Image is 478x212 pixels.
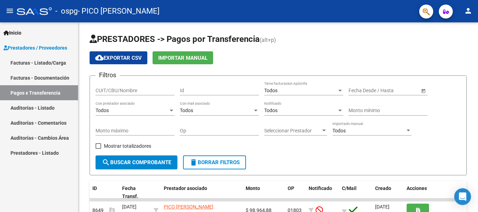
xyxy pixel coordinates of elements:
[95,55,142,61] span: Exportar CSV
[288,185,294,191] span: OP
[420,87,427,94] button: Open calendar
[161,181,243,204] datatable-header-cell: Prestador asociado
[372,181,404,204] datatable-header-cell: Creado
[3,44,67,52] span: Prestadores / Proveedores
[183,155,246,169] button: Borrar Filtros
[96,155,177,169] button: Buscar Comprobante
[164,185,207,191] span: Prestador asociado
[158,55,208,61] span: Importar Manual
[309,185,332,191] span: Notificado
[153,51,213,64] button: Importar Manual
[264,128,321,134] span: Seleccionar Prestador
[189,159,240,166] span: Borrar Filtros
[96,70,120,80] h3: Filtros
[375,185,391,191] span: Creado
[102,159,171,166] span: Buscar Comprobante
[180,108,193,113] span: Todos
[78,3,160,19] span: - PICO [PERSON_NAME]
[454,188,471,205] div: Open Intercom Messenger
[246,185,260,191] span: Monto
[104,142,151,150] span: Mostrar totalizadores
[264,88,277,93] span: Todos
[102,158,110,167] mat-icon: search
[164,204,213,210] span: PICO [PERSON_NAME]
[243,181,285,204] datatable-header-cell: Monto
[306,181,339,204] datatable-header-cell: Notificado
[90,181,119,204] datatable-header-cell: ID
[189,158,198,167] mat-icon: delete
[264,108,277,113] span: Todos
[122,185,138,199] span: Fecha Transf.
[339,181,372,204] datatable-header-cell: C/Mail
[404,181,467,204] datatable-header-cell: Acciones
[55,3,78,19] span: - ospg
[464,7,472,15] mat-icon: person
[342,185,357,191] span: C/Mail
[349,88,374,94] input: Fecha inicio
[260,37,276,43] span: (alt+p)
[407,185,427,191] span: Acciones
[95,53,104,62] mat-icon: cloud_download
[3,29,21,37] span: Inicio
[96,108,109,113] span: Todos
[285,181,306,204] datatable-header-cell: OP
[380,88,414,94] input: Fecha fin
[90,34,260,44] span: PRESTADORES -> Pagos por Transferencia
[6,7,14,15] mat-icon: menu
[92,185,97,191] span: ID
[119,181,151,204] datatable-header-cell: Fecha Transf.
[90,51,147,64] button: Exportar CSV
[332,128,346,133] span: Todos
